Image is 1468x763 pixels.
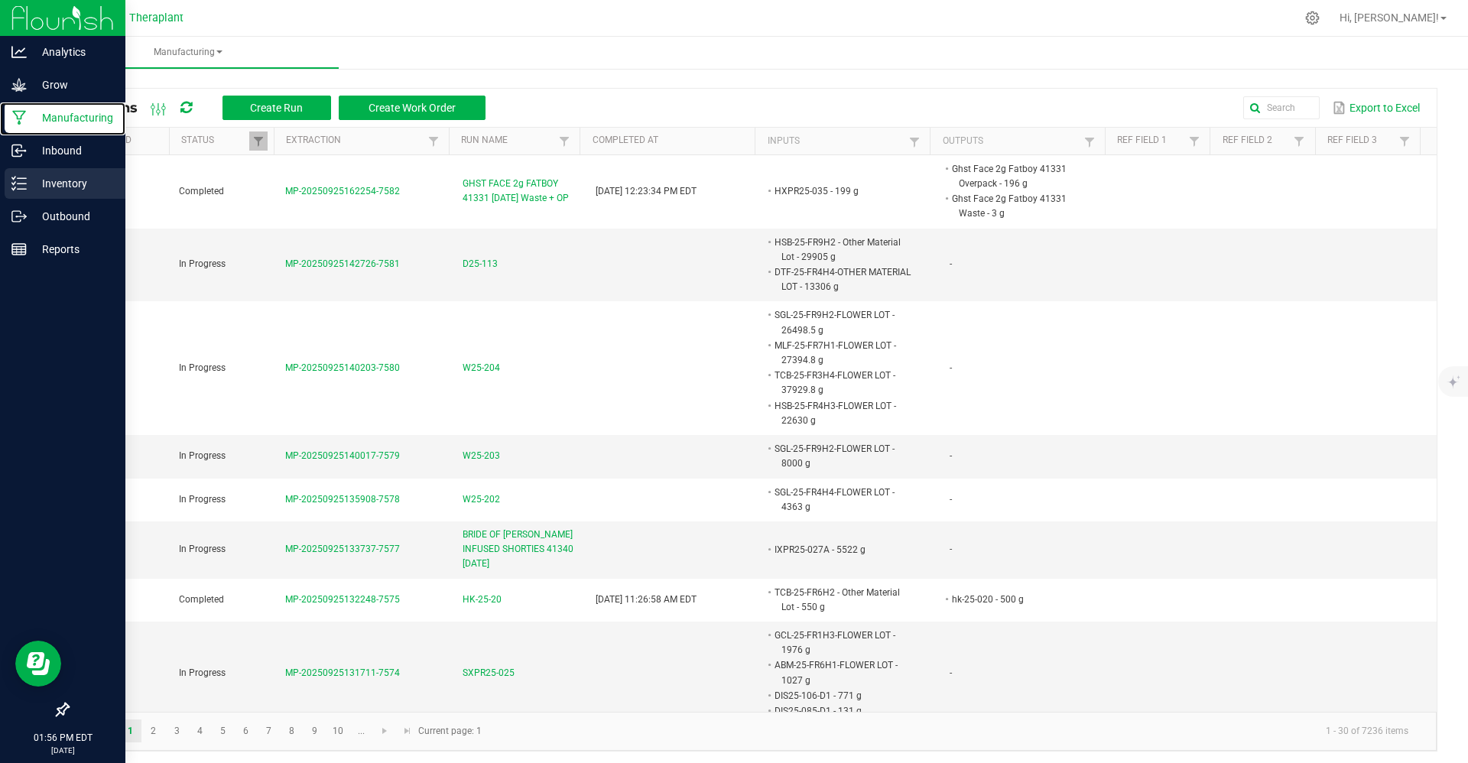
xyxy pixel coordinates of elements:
li: ABM-25-FR6H1-FLOWER LOT - 1027 g [772,657,913,687]
td: - [940,229,1118,302]
span: Go to the last page [401,725,414,737]
li: HSB-25-FR9H2 - Other Material Lot - 29905 g [772,235,913,265]
a: Filter [424,131,443,151]
span: In Progress [179,667,226,678]
span: D25-113 [463,257,498,271]
p: Manufacturing [27,109,119,127]
span: Create Run [250,102,303,114]
span: Completed [179,594,224,605]
li: DTF-25-FR4H4-OTHER MATERIAL LOT - 13306 g [772,265,913,294]
div: Manage settings [1303,11,1322,25]
a: Page 2 [142,719,164,742]
span: MP-20250925132248-7575 [285,594,400,605]
span: W25-203 [463,449,500,463]
inline-svg: Inventory [11,176,27,191]
span: MP-20250925133737-7577 [285,544,400,554]
a: Run NameSortable [461,135,555,147]
span: [DATE] 12:23:34 PM EDT [596,186,697,196]
li: DIS25-106-D1 - 771 g [772,688,913,703]
p: Analytics [27,43,119,61]
p: Inventory [27,174,119,193]
p: Grow [27,76,119,94]
span: Create Work Order [369,102,456,114]
a: Filter [1395,131,1414,151]
span: In Progress [179,258,226,269]
td: - [940,521,1118,579]
a: Go to the next page [374,719,396,742]
a: Manufacturing [37,37,339,69]
span: SXPR25-025 [463,666,515,680]
p: [DATE] [7,745,119,756]
a: Page 10 [327,719,349,742]
li: HXPR25-035 - 199 g [772,183,913,199]
td: - [940,435,1118,478]
a: StatusSortable [181,135,249,147]
li: SGL-25-FR9H2-FLOWER LOT - 26498.5 g [772,307,913,337]
span: W25-204 [463,361,500,375]
span: Completed [179,186,224,196]
span: In Progress [179,544,226,554]
span: GHST FACE 2g FATBOY 41331 [DATE] Waste + OP [463,177,577,206]
a: Ref Field 1Sortable [1117,135,1185,147]
span: MP-20250925135908-7578 [285,494,400,505]
span: MP-20250925140017-7579 [285,450,400,461]
kendo-pager-info: 1 - 30 of 7236 items [491,719,1421,744]
li: Ghst Face 2g Fatboy 41331 Waste - 3 g [950,191,1090,221]
button: Create Work Order [339,96,486,120]
li: HSB-25-FR4H3-FLOWER LOT - 22630 g [772,398,913,428]
p: 01:56 PM EDT [7,731,119,745]
button: Create Run [222,96,331,120]
a: Page 9 [304,719,326,742]
a: Filter [1290,131,1308,151]
div: All Runs [80,95,497,121]
inline-svg: Inbound [11,143,27,158]
a: Filter [555,131,573,151]
td: - [940,479,1118,521]
inline-svg: Outbound [11,209,27,224]
a: Page 11 [350,719,372,742]
span: Theraplant [129,11,183,24]
li: GCL-25-FR1H3-FLOWER LOT - 1976 g [772,628,913,657]
a: Ref Field 2Sortable [1223,135,1291,147]
a: Filter [1185,131,1203,151]
span: In Progress [179,494,226,505]
span: Hi, [PERSON_NAME]! [1340,11,1439,24]
a: Filter [905,132,924,151]
span: MP-20250925142726-7581 [285,258,400,269]
a: Page 8 [281,719,303,742]
span: BRIDE OF [PERSON_NAME] INFUSED SHORTIES 41340 [DATE] [463,528,577,572]
td: - [940,301,1118,435]
span: MP-20250925162254-7582 [285,186,400,196]
li: MLF-25-FR7H1-FLOWER LOT - 27394.8 g [772,338,913,368]
span: HK-25-20 [463,593,502,607]
a: Page 7 [258,719,280,742]
p: Inbound [27,141,119,160]
iframe: Resource center [15,641,61,687]
span: In Progress [179,450,226,461]
p: Reports [27,240,119,258]
span: Go to the next page [378,725,391,737]
td: - [940,622,1118,726]
a: Filter [249,131,268,151]
li: TCB-25-FR6H2 - Other Material Lot - 550 g [772,585,913,615]
th: Outputs [930,128,1105,155]
inline-svg: Manufacturing [11,110,27,125]
p: Outbound [27,207,119,226]
span: MP-20250925140203-7580 [285,362,400,373]
li: SGL-25-FR4H4-FLOWER LOT - 4363 g [772,485,913,515]
span: MP-20250925131711-7574 [285,667,400,678]
li: TCB-25-FR3H4-FLOWER LOT - 37929.8 g [772,368,913,398]
kendo-pager: Current page: 1 [68,712,1437,751]
span: W25-202 [463,492,500,507]
span: [DATE] 11:26:58 AM EDT [596,594,697,605]
a: Ref Field 3Sortable [1327,135,1395,147]
th: Inputs [755,128,930,155]
a: Go to the last page [396,719,418,742]
li: DIS25-085-D1 - 131 g [772,703,913,719]
a: Page 5 [212,719,234,742]
a: Filter [1080,132,1099,151]
li: hk-25-020 - 500 g [950,592,1090,607]
a: Page 4 [189,719,211,742]
a: Page 3 [166,719,188,742]
li: Ghst Face 2g Fatboy 41331 Overpack - 196 g [950,161,1090,191]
